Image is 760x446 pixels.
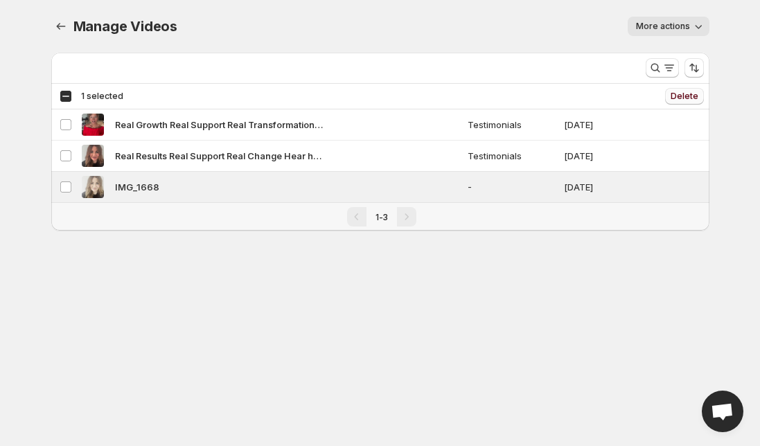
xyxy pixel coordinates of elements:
img: Real Growth Real Support Real Transformation Hear what rachel_tribble_ had to say after experienc... [82,114,104,136]
a: Open chat [702,391,743,432]
img: IMG_1668 [82,176,104,198]
button: More actions [628,17,709,36]
img: Real Results Real Support Real Change Hear how Robin Saputo transformed her wellness journey with... [82,145,104,167]
td: [DATE] [560,172,648,203]
span: Real Growth Real Support Real Transformation Hear what [PERSON_NAME] had to say after experiencin... [115,118,323,132]
span: 1 selected [81,91,123,102]
button: Search and filter results [646,58,679,78]
span: Testimonials [468,118,556,132]
span: Testimonials [468,149,556,163]
span: IMG_1668 [115,180,159,194]
span: Manage Videos [73,18,177,35]
span: 1-3 [375,212,388,222]
button: Delete [665,88,704,105]
td: [DATE] [560,141,648,172]
span: Delete [671,91,698,102]
span: More actions [636,21,690,32]
span: - [468,180,556,194]
nav: Pagination [51,202,709,231]
span: Real Results Real Support Real Change Hear how [PERSON_NAME] transformed her wellness journey wit... [115,149,323,163]
td: [DATE] [560,109,648,141]
button: Sort the results [684,58,704,78]
button: Manage Videos [51,17,71,36]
